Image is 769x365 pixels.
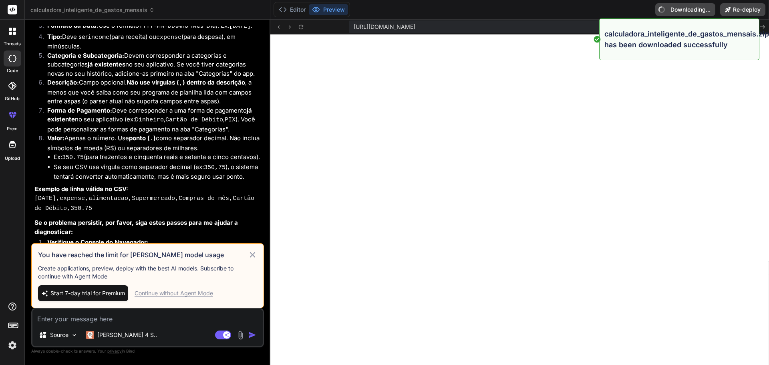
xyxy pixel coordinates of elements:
img: settings [6,339,19,352]
span: [URL][DOMAIN_NAME] [354,23,415,31]
iframe: Preview [270,34,769,365]
p: Always double-check its answers. Your in Bind [31,347,264,355]
img: icon [248,331,256,339]
strong: Categoria e Subcategoria: [47,52,124,59]
button: Downloading... [655,3,715,16]
li: Campo opcional. , a menos que você saiba como seu programa de planilha lida com campos entre aspa... [41,78,262,106]
li: Se seu CSV usa vírgula como separador decimal (ex: ), o sistema tentará converter automaticamente... [54,163,262,181]
img: alert [593,28,601,50]
li: Apenas o número. Use como separador decimal. Não inclua símbolos de moeda (R$) ou separadores de ... [41,134,262,181]
strong: ponto ( ) [129,134,156,142]
div: Continue without Agent Mode [135,289,213,297]
strong: Formato da Data: [47,22,99,29]
li: Deve ser (para receita) ou (para despesa), em minúsculas. [41,32,262,51]
li: Ex: (para trezentos e cinquenta reais e setenta e cinco centavos). [54,153,262,163]
img: Pick Models [71,332,78,339]
strong: Tipo: [47,33,62,40]
strong: Exemplo de linha válida no CSV: [34,185,128,193]
strong: já existentes [88,60,125,68]
label: Upload [5,155,20,162]
li: Deve corresponder a uma forma de pagamento no seu aplicativo (ex: , , ). Você pode personalizar a... [41,106,262,134]
code: Cartão de Débito [165,117,223,123]
span: Start 7-day trial for Premium [50,289,125,297]
button: Re-deploy [720,3,765,16]
p: [PERSON_NAME] 4 S.. [97,331,157,339]
code: income [88,34,109,41]
code: Dinheiro [135,117,164,123]
code: PIX [225,117,236,123]
code: , [179,80,183,87]
code: 350,75 [204,164,225,171]
code: 350.75 [62,154,84,161]
strong: Descrição: [47,79,79,86]
img: Claude 4 Sonnet [86,331,94,339]
label: threads [4,40,21,47]
label: code [7,67,18,74]
span: calculadora_inteligente_de_gastos_mensais [30,6,155,14]
strong: Forma de Pagamento: [47,107,112,114]
button: Start 7-day trial for Premium [38,285,128,301]
label: GitHub [5,95,20,102]
strong: Não use vírgulas ( ) dentro da descrição [127,79,245,86]
span: privacy [107,349,122,353]
h3: You have reached the limit for [PERSON_NAME] model usage [38,250,248,260]
strong: Se o problema persistir, por favor, siga estes passos para me ajudar a diagnosticar: [34,219,240,236]
p: Create applications, preview, deploy with the best AI models. Subscribe to continue with Agent Mode [38,264,257,280]
img: attachment [236,331,245,340]
label: prem [7,125,18,132]
p: Source [50,331,68,339]
strong: Verifique o Console do Navegador: [47,238,149,246]
code: YYYY-MM-DD [139,23,175,30]
code: . [150,135,153,142]
li: Devem corresponder a categorias e subcategorias no seu aplicativo. Se você tiver categorias novas... [41,51,262,79]
li: Use o formato (Ano-Mês-Dia). Ex: . [41,21,262,32]
strong: Valor: [47,134,64,142]
code: [DATE] [229,23,251,30]
p: calculadora_inteligente_de_gastos_mensais.zip has been downloaded successfully [604,28,769,50]
code: expense [156,34,181,41]
button: Preview [309,4,348,15]
code: [DATE],expense,alimentacao,Supermercado,Compras do mês,Cartão de Débito,350.75 [34,195,258,212]
button: Editor [276,4,309,15]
